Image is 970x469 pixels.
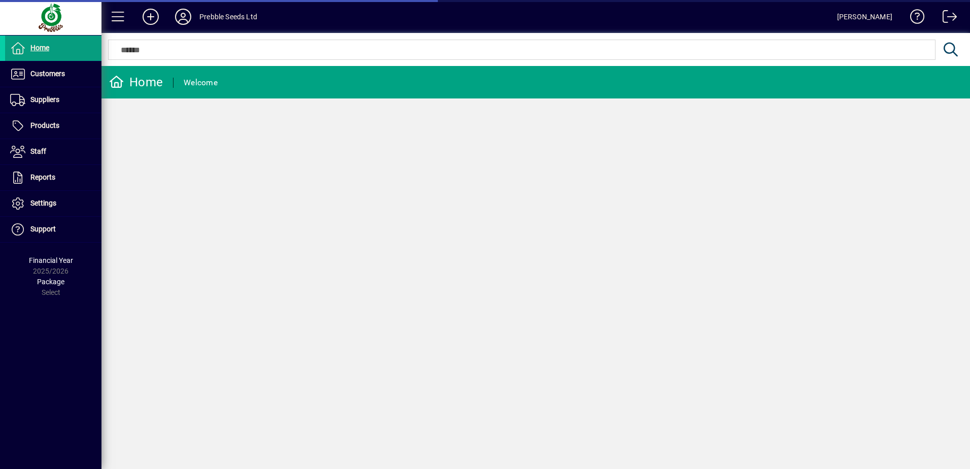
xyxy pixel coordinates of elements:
span: Support [30,225,56,233]
a: Reports [5,165,101,190]
span: Suppliers [30,95,59,104]
a: Staff [5,139,101,164]
div: Prebble Seeds Ltd [199,9,257,25]
span: Settings [30,199,56,207]
span: Reports [30,173,55,181]
a: Knowledge Base [903,2,925,35]
a: Customers [5,61,101,87]
div: Welcome [184,75,218,91]
span: Staff [30,147,46,155]
div: [PERSON_NAME] [837,9,892,25]
a: Logout [935,2,957,35]
span: Package [37,278,64,286]
a: Settings [5,191,101,216]
a: Suppliers [5,87,101,113]
span: Financial Year [29,256,73,264]
span: Home [30,44,49,52]
div: Home [109,74,163,90]
span: Products [30,121,59,129]
a: Products [5,113,101,139]
button: Add [134,8,167,26]
a: Support [5,217,101,242]
button: Profile [167,8,199,26]
span: Customers [30,70,65,78]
